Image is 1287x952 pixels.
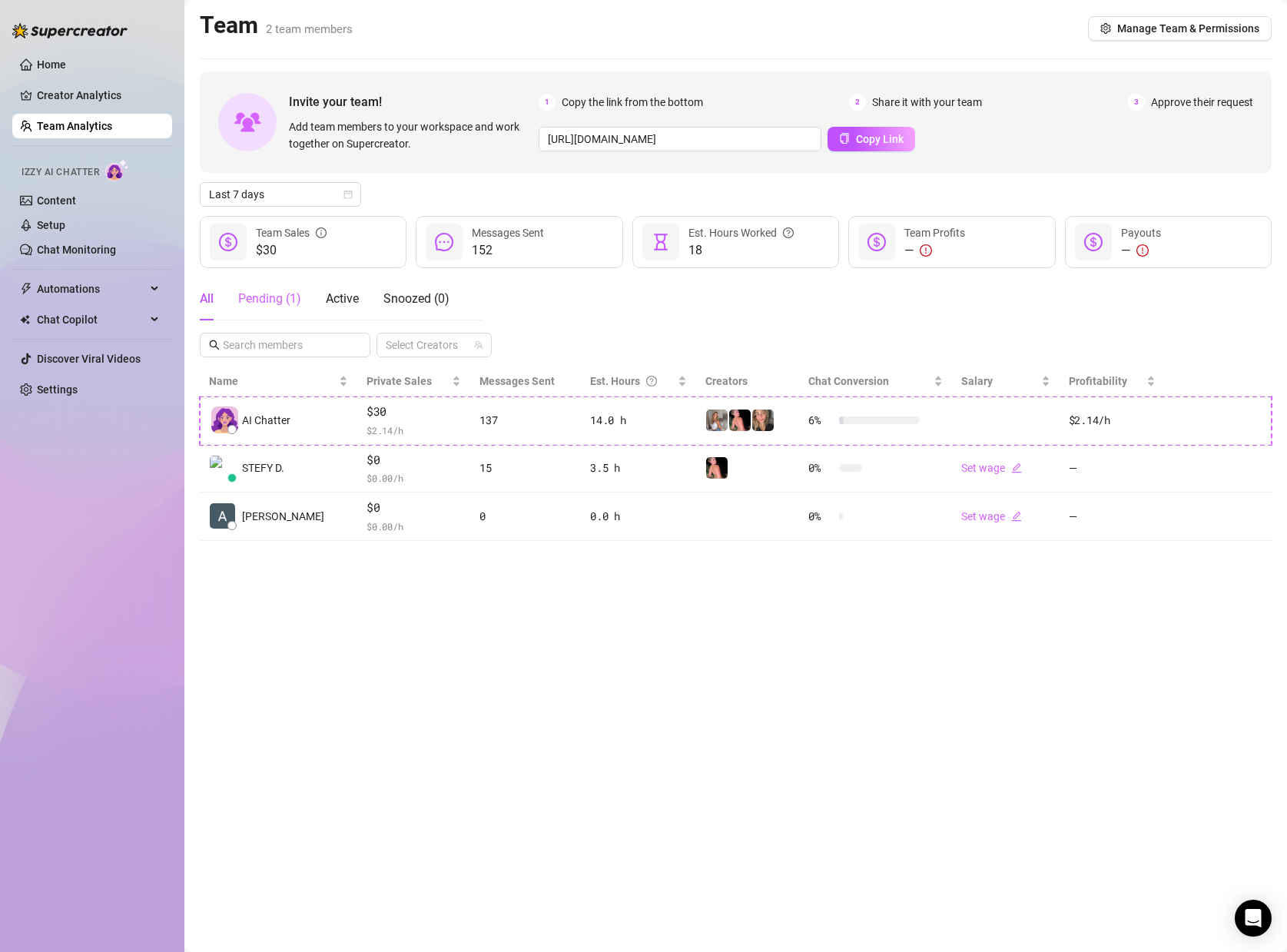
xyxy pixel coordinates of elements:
span: Profitability [1069,375,1127,387]
div: $2.14 /h [1069,412,1156,429]
span: Approve their request [1151,94,1253,111]
span: $0 [367,499,461,517]
span: message [435,233,453,251]
img: STEFY DVA [210,456,235,481]
div: — [904,241,965,260]
span: question-circle [783,224,794,241]
span: search [209,340,220,350]
span: Add team members to your workspace and work together on Supercreator. [289,118,532,152]
button: Manage Team & Permissions [1088,16,1272,41]
span: $30 [367,403,461,421]
span: 18 [688,241,794,260]
img: logo-BBDzfeDw.svg [12,23,128,38]
div: 3.5 h [590,459,687,476]
span: question-circle [646,373,657,390]
img: AI Chatter [105,159,129,181]
span: Invite your team! [289,92,539,111]
img: Agnes [210,503,235,529]
input: Search members [223,337,349,353]
span: STEFY D. [242,459,284,476]
span: Share it with your team [872,94,982,111]
a: Content [37,194,76,207]
span: edit [1011,511,1022,522]
span: Private Sales [367,375,432,387]
td: — [1060,493,1165,541]
span: edit [1011,463,1022,473]
div: Est. Hours Worked [688,224,794,241]
span: 0 % [808,508,833,525]
span: Izzy AI Chatter [22,165,99,180]
span: team [474,340,483,350]
a: Setup [37,219,65,231]
div: Pending ( 1 ) [238,290,301,308]
span: exclamation-circle [920,244,932,257]
span: Salary [961,375,993,387]
span: Payouts [1121,227,1161,239]
a: Creator Analytics [37,83,160,108]
span: AI Chatter [242,412,290,429]
span: thunderbolt [20,283,32,295]
th: Name [200,367,357,396]
span: Snoozed ( 0 ) [383,291,449,306]
img: 𝙎𝙩𝙚𝙛𝙮 (@dangerbabygirl) [752,410,774,431]
span: $ 0.00 /h [367,519,461,534]
span: Name [209,373,336,390]
span: Team Profits [904,227,965,239]
div: 137 [479,412,572,429]
img: izzy-ai-chatter-avatar-DDCN_rTZ.svg [211,406,238,433]
div: 0 [479,508,572,525]
span: [PERSON_NAME] [242,508,324,525]
span: Automations [37,277,146,301]
img: Chat Copilot [20,314,30,325]
h2: Team [200,11,353,40]
td: — [1060,445,1165,493]
a: Home [37,58,66,71]
div: 15 [479,459,572,476]
span: Chat Copilot [37,307,146,332]
span: 0 % [808,459,833,476]
span: $ 2.14 /h [367,423,461,438]
a: Set wageedit [961,462,1022,474]
a: Discover Viral Videos [37,353,141,365]
span: calendar [343,190,353,199]
span: $0 [367,451,461,469]
span: Manage Team & Permissions [1117,22,1259,35]
th: Creators [696,367,799,396]
span: 3 [1128,94,1145,111]
a: Team Analytics [37,120,112,132]
span: dollar-circle [219,233,237,251]
div: 14.0 h [590,412,687,429]
span: Last 7 days [209,183,352,206]
img: 𝙎𝙩𝙚𝙛𝙮 (@stefysclub) [729,410,751,431]
span: Messages Sent [479,375,555,387]
div: 0.0 h [590,508,687,525]
div: Team Sales [256,224,327,241]
div: Open Intercom Messenger [1235,900,1272,937]
span: copy [839,133,850,144]
span: hourglass [652,233,670,251]
span: Messages Sent [472,227,544,239]
div: — [1121,241,1161,260]
span: Chat Conversion [808,375,889,387]
span: Copy Link [856,133,904,145]
span: dollar-circle [1084,233,1103,251]
a: Set wageedit [961,510,1022,522]
span: info-circle [316,224,327,241]
img: 𝙎𝙩𝙚𝙛𝙮 (@stefysclub) [706,457,728,479]
span: 1 [539,94,556,111]
span: $ 0.00 /h [367,470,461,486]
span: 6 % [808,412,833,429]
span: dollar-circle [867,233,886,251]
a: Chat Monitoring [37,244,116,256]
button: Copy Link [828,127,915,151]
span: Copy the link from the bottom [562,94,703,111]
div: Est. Hours [590,373,675,390]
img: 𝙎𝙩𝙚𝙛𝙮 (@stefybunny) [706,410,728,431]
span: exclamation-circle [1136,244,1149,257]
span: Active [326,291,359,306]
span: 2 [849,94,866,111]
span: $30 [256,241,327,260]
span: 2 team members [266,22,353,36]
span: 152 [472,241,544,260]
span: setting [1100,23,1111,34]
